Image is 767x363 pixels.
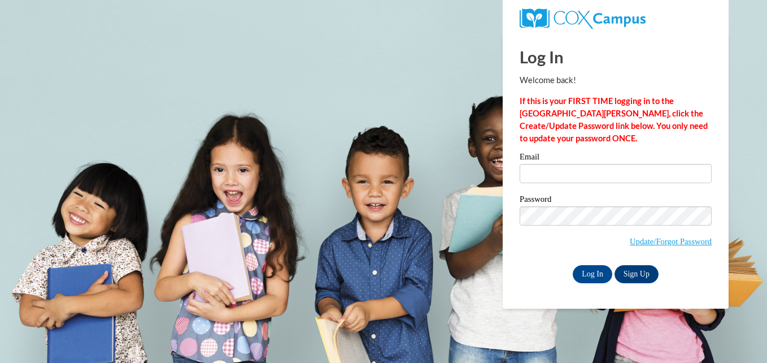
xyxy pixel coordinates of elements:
[520,96,708,143] strong: If this is your FIRST TIME logging in to the [GEOGRAPHIC_DATA][PERSON_NAME], click the Create/Upd...
[520,13,646,23] a: COX Campus
[630,237,712,246] a: Update/Forgot Password
[520,45,712,68] h1: Log In
[520,195,712,206] label: Password
[520,74,712,87] p: Welcome back!
[615,265,659,283] a: Sign Up
[573,265,612,283] input: Log In
[520,153,712,164] label: Email
[520,8,646,29] img: COX Campus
